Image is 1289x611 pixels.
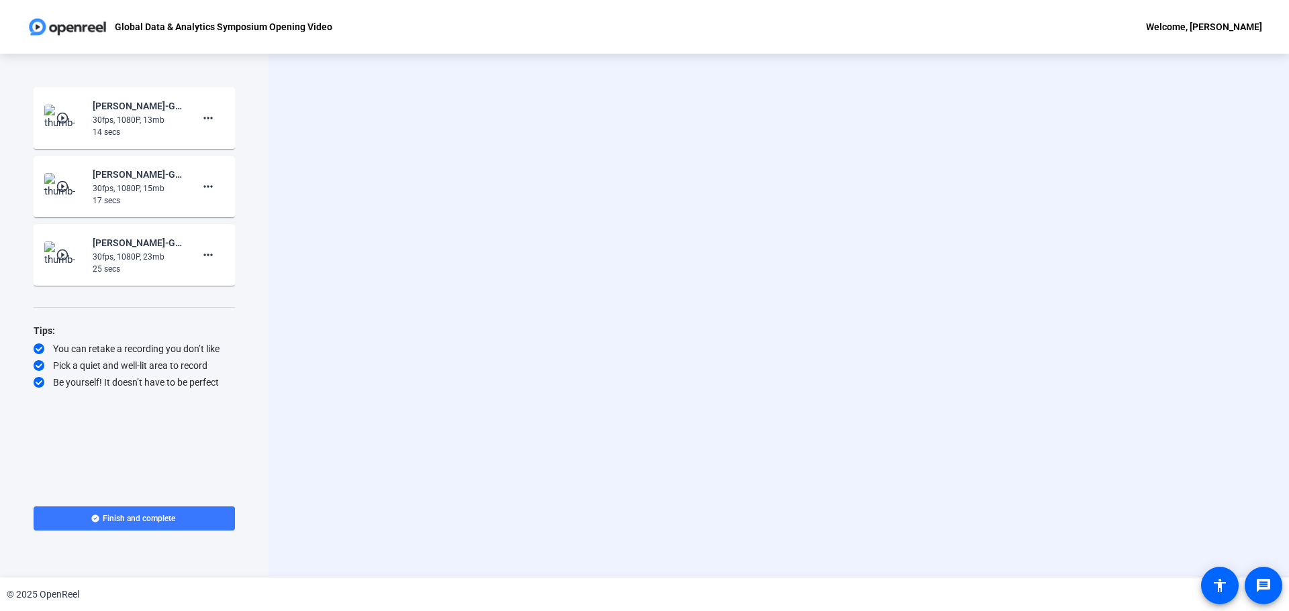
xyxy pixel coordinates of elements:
mat-icon: accessibility [1212,577,1228,594]
div: You can retake a recording you don’t like [34,342,235,355]
div: 30fps, 1080P, 23mb [93,251,183,263]
div: Tips: [34,323,235,339]
mat-icon: play_circle_outline [56,111,72,125]
div: 14 secs [93,126,183,138]
mat-icon: more_horiz [200,110,216,126]
div: 30fps, 1080P, 13mb [93,114,183,126]
p: Global Data & Analytics Symposium Opening Video [115,19,332,35]
img: thumb-nail [44,241,84,268]
div: 25 secs [93,263,183,275]
mat-icon: more_horiz [200,247,216,263]
mat-icon: play_circle_outline [56,248,72,262]
mat-icon: play_circle_outline [56,180,72,193]
span: Finish and complete [103,513,175,524]
mat-icon: message [1255,577,1272,594]
div: Welcome, [PERSON_NAME] [1146,19,1262,35]
button: Finish and complete [34,506,235,531]
img: thumb-nail [44,105,84,131]
mat-icon: more_horiz [200,178,216,195]
img: thumb-nail [44,173,84,200]
div: © 2025 OpenReel [7,588,79,602]
div: [PERSON_NAME]-Global Data - Analytics Symposium Reel-Global Data - Analytics Symposium Opening Vi... [93,98,183,114]
div: [PERSON_NAME]-Global Data - Analytics Symposium Reel-Global Data - Analytics Symposium Opening Vi... [93,235,183,251]
img: OpenReel logo [27,13,108,40]
div: 30fps, 1080P, 15mb [93,182,183,195]
div: 17 secs [93,195,183,207]
div: [PERSON_NAME]-Global Data - Analytics Symposium Reel-Global Data - Analytics Symposium Opening Vi... [93,166,183,182]
div: Be yourself! It doesn’t have to be perfect [34,376,235,389]
div: Pick a quiet and well-lit area to record [34,359,235,372]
